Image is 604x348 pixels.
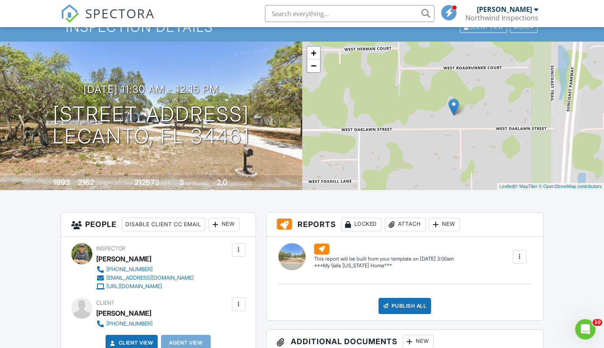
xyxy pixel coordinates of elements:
div: [PERSON_NAME] [96,307,151,320]
h3: Reports [267,213,543,237]
span: Lot Size [115,180,133,186]
div: [URL][DOMAIN_NAME] [106,283,162,290]
div: Northwind Inspections [465,14,538,22]
span: Inspector [96,245,125,252]
a: Zoom out [307,59,320,72]
div: [EMAIL_ADDRESS][DOMAIN_NAME] [106,275,194,281]
h3: [DATE] 11:30 am - 12:15 pm [84,84,219,95]
div: 1993 [53,178,70,187]
div: Publish All [379,298,431,314]
div: 212573 [134,178,159,187]
span: SPECTORA [85,4,155,22]
a: [EMAIL_ADDRESS][DOMAIN_NAME] [96,274,194,282]
div: 2162 [78,178,94,187]
span: Built [42,180,52,186]
a: Leaflet [499,184,513,189]
span: bedrooms [185,180,209,186]
div: [PHONE_NUMBER] [106,320,153,327]
div: [PERSON_NAME] [477,5,532,14]
iframe: Intercom live chat [575,319,596,340]
a: © OpenStreetMap contributors [539,184,602,189]
div: 3 [179,178,184,187]
div: Attach [385,218,426,231]
a: © MapTiler [515,184,537,189]
div: [PHONE_NUMBER] [106,266,153,273]
h3: People [61,213,256,237]
h1: Inspection Details [66,20,538,34]
img: The Best Home Inspection Software - Spectora [61,4,79,23]
div: Client View [460,22,507,33]
a: [PHONE_NUMBER] [96,320,153,328]
div: Disable Client CC Email [122,218,205,231]
div: More [510,22,537,33]
a: Zoom in [307,47,320,59]
span: sq. ft. [95,180,107,186]
div: New [429,218,460,231]
span: sq.ft. [161,180,171,186]
div: [PERSON_NAME] [96,253,151,265]
a: SPECTORA [61,11,155,29]
a: Client View [459,23,509,30]
a: Client View [109,339,153,347]
a: [URL][DOMAIN_NAME] [96,282,194,291]
input: Search everything... [265,5,434,22]
a: [PHONE_NUMBER] [96,265,194,274]
div: 2.0 [217,178,227,187]
span: bathrooms [228,180,253,186]
div: New [209,218,239,231]
h1: [STREET_ADDRESS] Lecanto, FL 34461 [53,103,250,148]
span: 10 [593,319,602,326]
div: Locked [341,218,381,231]
div: This report will be built from your template on [DATE] 3:00am [314,255,454,262]
div: | [497,183,604,190]
span: Client [96,300,114,306]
